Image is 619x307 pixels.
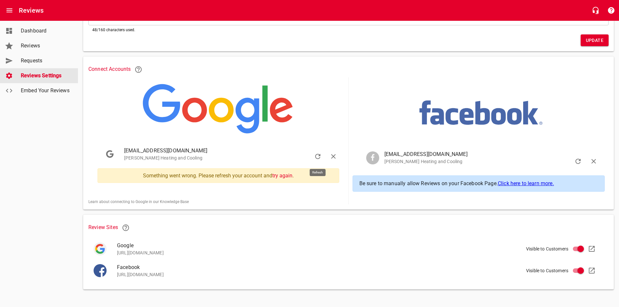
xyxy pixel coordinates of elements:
[603,3,619,18] button: Support Portal
[97,168,339,183] div: Something went wrong. Please refresh your account and .
[117,242,593,249] span: Google
[124,147,327,155] span: [EMAIL_ADDRESS][DOMAIN_NAME]
[272,173,292,179] a: try again
[21,57,70,65] span: Requests
[94,264,107,277] img: facebook-dark.png
[117,249,593,256] p: [URL][DOMAIN_NAME]
[88,220,609,236] h6: Review Sites
[118,220,134,236] a: Customers will leave you reviews on these sites. Learn more.
[21,87,70,95] span: Embed Your Reviews
[581,34,609,46] button: Update
[117,263,593,271] span: Facebook
[19,5,44,16] h6: Reviews
[359,180,598,187] p: Be sure to manually allow Reviews on your Facebook Page.
[21,27,70,35] span: Dashboard
[131,62,146,77] a: Learn more about connecting Google and Facebook to Reviews
[88,199,189,204] a: Learn about connecting to Google in our Knowledge Base
[526,246,568,252] span: Visible to Customers
[94,264,107,277] div: Facebook
[94,242,107,255] img: google-dark.png
[384,150,587,158] span: [EMAIL_ADDRESS][DOMAIN_NAME]
[88,62,609,77] h6: Connect Accounts
[326,149,341,164] button: Sign Out
[21,42,70,50] span: Reviews
[526,267,568,274] span: Visible to Customers
[92,28,135,32] span: 48 /160 characters used.
[586,36,603,45] span: Update
[586,153,601,169] button: Sign Out
[21,72,70,80] span: Reviews Settings
[570,153,586,169] button: Refresh
[2,3,17,18] button: Open drawer
[94,242,107,255] div: Google
[588,3,603,18] button: Live Chat
[384,158,587,165] p: [PERSON_NAME] Heating and Cooling
[117,271,593,278] p: [URL][DOMAIN_NAME]
[124,155,327,161] p: [PERSON_NAME] Heating and Cooling
[498,180,554,186] a: Click here to learn more.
